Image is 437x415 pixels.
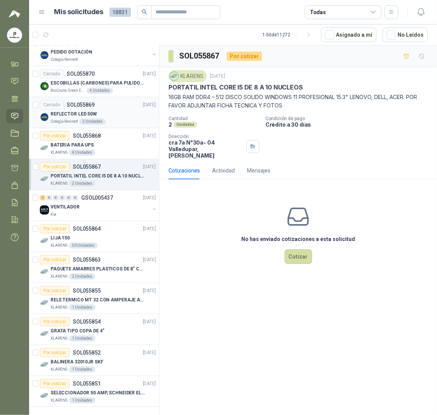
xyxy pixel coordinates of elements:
p: KLARENS [51,242,67,249]
div: 0 [53,195,59,200]
p: 2 [169,121,172,128]
a: 2 0 0 0 0 0 GSOL005437[DATE] Company LogoVENTILADORKia [40,193,157,218]
p: [DATE] [143,194,156,202]
button: No Leídos [383,28,428,42]
div: 2 [40,195,46,200]
div: Por cotizar [40,131,70,140]
p: SOL055852 [73,350,101,355]
h3: No has enviado cotizaciones a esta solicitud [241,235,355,243]
div: 50 Unidades [69,242,98,249]
h1: Mis solicitudes [54,7,103,18]
button: Cotizar [285,249,312,264]
p: PORTATIL INTEL CORE I5 DE 8 A 10 NUCLEOS [169,83,303,91]
a: Por cotizarSOL055864[DATE] Company LogoLIJA 150KLARENS50 Unidades [29,221,159,252]
button: Asignado a mi [321,28,376,42]
div: 1 Unidades [69,304,95,311]
a: 2 0 0 0 0 0 GSOL005438[DATE] Company LogoPEDIDO DOTACIÓNColegio Bennett [40,38,157,63]
img: Logo peakr [9,9,20,18]
p: SOL055869 [67,102,95,107]
p: PAQUETE AMARRES PLASTICOS DE 8" COLOR NEGRO [51,265,146,273]
p: VENTILADOR [51,203,80,211]
div: 2 Unidades [69,273,95,280]
p: RELE TERMICO MT 32 CON AMPERAJE ADJUSTABLE ENTRE 16A - 22A, MARCA LS [51,296,146,304]
div: Por cotizar [40,224,70,233]
img: Company Logo [40,267,49,277]
p: BioCosta Green Energy S.A.S [51,88,85,94]
img: Company Logo [40,174,49,184]
div: 1 - 50 de 11272 [262,29,315,41]
a: Por cotizarSOL055854[DATE] Company LogoGRATA TIPO COPA DE 4"KLARENS1 Unidades [29,314,159,345]
a: Por cotizarSOL055863[DATE] Company LogoPAQUETE AMARRES PLASTICOS DE 8" COLOR NEGROKLARENS2 Unidades [29,252,159,283]
p: Cantidad [169,116,259,121]
p: [DATE] [143,225,156,233]
p: BATERIA PARA UPS [51,142,94,149]
p: SOL055854 [73,319,101,324]
p: [DATE] [143,132,156,140]
p: Dirección [169,134,243,139]
p: GSOL005438 [81,40,113,46]
p: KLARENS [51,181,67,187]
p: 16GB RAM DDR4 – 512 DISCO SOLIDO WINDOWS 11 PROFESIONAL 15.3" LENOVO, DELL, ACER. POR FAVOR ADJUN... [169,93,428,110]
p: SOL055864 [73,226,101,231]
div: Cerrado [40,69,64,78]
p: [DATE] [143,318,156,325]
p: BALINERA 32010JR SKF [51,358,103,366]
p: [DATE] [143,349,156,356]
div: Cotizaciones [169,166,200,175]
p: KLARENS [51,335,67,342]
p: ESCOBILLAS (CARBONES) PARA PULIDORA DEWALT [51,80,146,87]
p: KLARENS [51,397,67,404]
p: SOL055868 [73,133,101,138]
p: SOL055851 [73,381,101,386]
p: cra 7a N°30a- 04 Valledupar , [PERSON_NAME] [169,139,243,159]
p: LIJA 150 [51,234,70,242]
div: 2 Unidades [79,119,106,125]
h3: SOL055867 [180,50,221,62]
a: Por cotizarSOL055867[DATE] Company LogoPORTATIL INTEL CORE I5 DE 8 A 10 NUCLEOSKLARENS2 Unidades [29,159,159,190]
div: Mensajes [247,166,270,175]
p: SELECCIONADOR 50 AMP, SCHNEIDER ELECTRIC, NSC100N [51,389,146,397]
a: Por cotizarSOL055855[DATE] Company LogoRELE TERMICO MT 32 CON AMPERAJE ADJUSTABLE ENTRE 16A - 22A... [29,283,159,314]
img: Company Logo [40,329,49,339]
div: Unidades [173,122,197,128]
p: Colegio Bennett [51,119,78,125]
div: 1 Unidades [69,397,95,404]
p: SOL055855 [73,288,101,293]
p: [DATE] [143,380,156,387]
p: [DATE] [143,101,156,109]
div: Actividad [212,166,235,175]
p: KLARENS [51,273,67,280]
p: Crédito a 30 días [265,121,434,128]
p: GRATA TIPO COPA DE 4" [51,327,104,335]
p: PORTATIL INTEL CORE I5 DE 8 A 10 NUCLEOS [51,173,146,180]
img: Company Logo [40,360,49,369]
p: GSOL005437 [81,195,113,200]
p: [DATE] [143,163,156,171]
div: Cerrado [40,100,64,109]
img: Company Logo [40,112,49,122]
div: 2 Unidades [69,181,95,187]
p: [DATE] [143,256,156,264]
div: KLARENS [169,70,207,82]
p: SOL055863 [73,257,101,262]
img: Company Logo [40,236,49,246]
a: Por cotizarSOL055851[DATE] Company LogoSELECCIONADOR 50 AMP, SCHNEIDER ELECTRIC, NSC100NKLARENS1 ... [29,376,159,407]
a: Por cotizarSOL055868[DATE] Company LogoBATERIA PARA UPSKLARENS4 Unidades [29,128,159,159]
div: 1 Unidades [69,335,95,342]
p: SOL055867 [73,164,101,169]
div: 0 [46,195,52,200]
div: Todas [310,8,326,16]
p: [DATE] [210,73,225,80]
img: Company Logo [170,72,178,80]
div: Por cotizar [40,286,70,295]
p: Colegio Bennett [51,57,78,63]
div: 4 Unidades [69,150,95,156]
img: Company Logo [40,81,49,91]
p: PEDIDO DOTACIÓN [51,49,92,56]
img: Company Logo [40,50,49,60]
div: Por cotizar [40,317,70,326]
div: Por cotizar [40,162,70,171]
p: Condición de pago [265,116,434,121]
p: SOL055870 [67,71,95,76]
p: KLARENS [51,366,67,373]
